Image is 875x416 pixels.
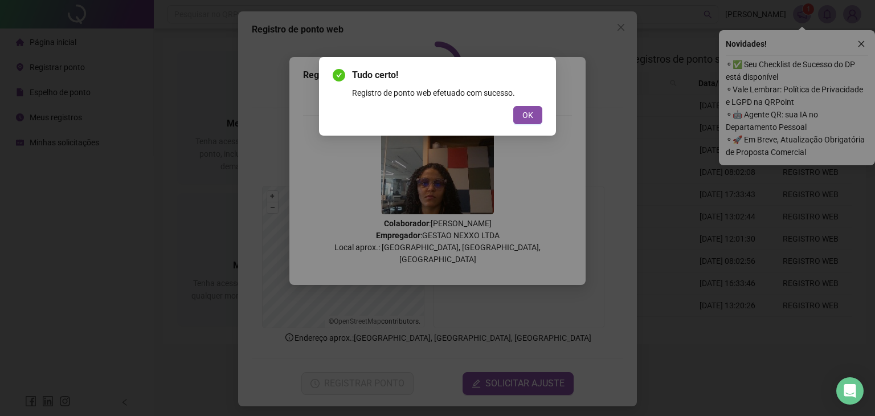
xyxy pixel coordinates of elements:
span: Tudo certo! [352,68,542,82]
div: Open Intercom Messenger [836,377,864,405]
div: Registro de ponto web efetuado com sucesso. [352,87,542,99]
span: OK [522,109,533,121]
button: OK [513,106,542,124]
span: check-circle [333,69,345,81]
